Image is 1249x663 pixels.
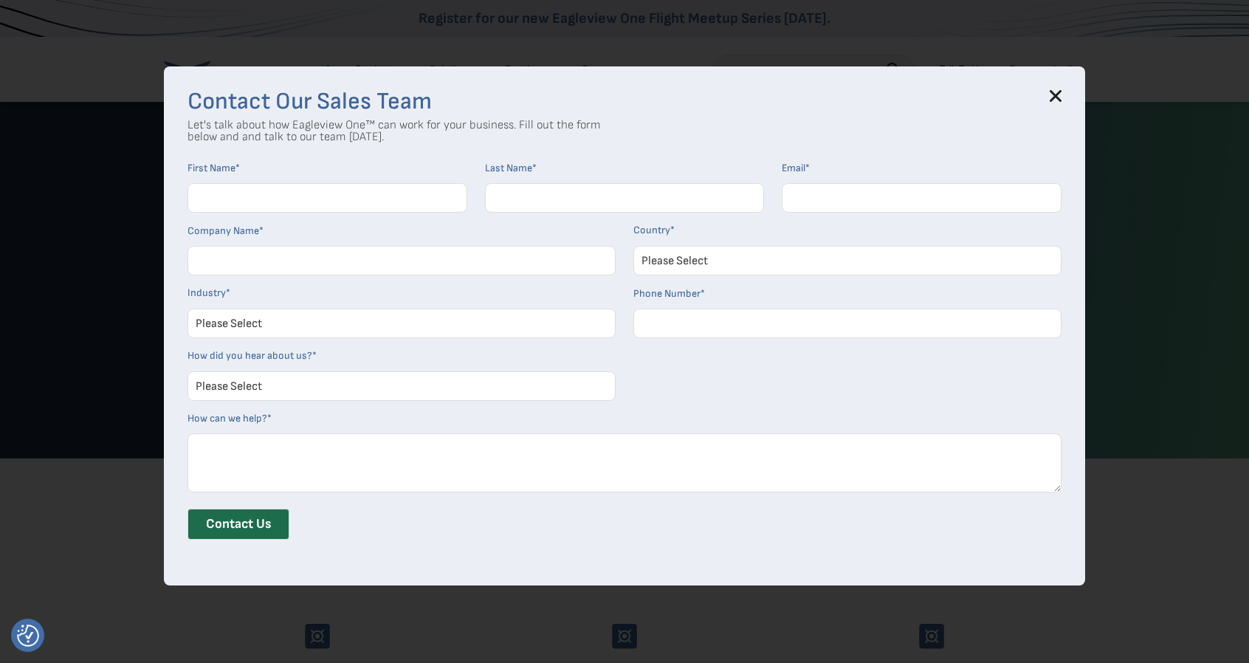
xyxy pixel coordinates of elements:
[187,224,259,237] span: Company Name
[17,625,39,647] img: Revisit consent button
[187,286,226,299] span: Industry
[485,162,532,174] span: Last Name
[782,162,805,174] span: Email
[187,120,601,143] p: Let's talk about how Eagleview One™ can work for your business. Fill out the form below and and t...
[187,349,312,362] span: How did you hear about us?
[17,625,39,647] button: Consent Preferences
[633,224,670,236] span: Country
[633,287,701,300] span: Phone Number
[187,162,235,174] span: First Name
[187,412,267,425] span: How can we help?
[187,509,289,540] input: Contact Us
[187,90,1062,114] h3: Contact Our Sales Team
